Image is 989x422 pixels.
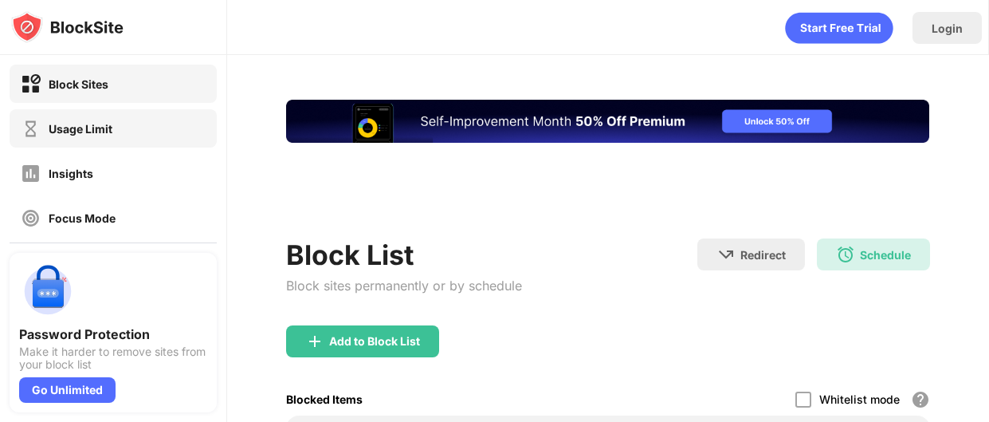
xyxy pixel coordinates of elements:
img: logo-blocksite.svg [11,11,124,43]
div: Block sites permanently or by schedule [286,278,522,294]
div: Insights [49,167,93,180]
img: insights-off.svg [21,164,41,183]
div: Password Protection [19,326,207,342]
div: Add to Block List [329,335,420,348]
div: Usage Limit [49,122,112,136]
div: Whitelist mode [819,392,900,406]
div: Blocked Items [286,392,363,406]
img: time-usage-off.svg [21,119,41,139]
img: block-on.svg [21,74,41,94]
img: push-password-protection.svg [19,262,77,320]
div: Schedule [860,248,911,262]
iframe: Banner [286,100,929,219]
div: animation [785,12,893,44]
div: Focus Mode [49,211,116,225]
div: Redirect [740,248,786,262]
img: focus-off.svg [21,208,41,228]
div: Login [932,22,963,35]
div: Make it harder to remove sites from your block list [19,345,207,371]
div: Block List [286,239,522,271]
div: Block Sites [49,77,108,91]
div: Go Unlimited [19,377,116,403]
